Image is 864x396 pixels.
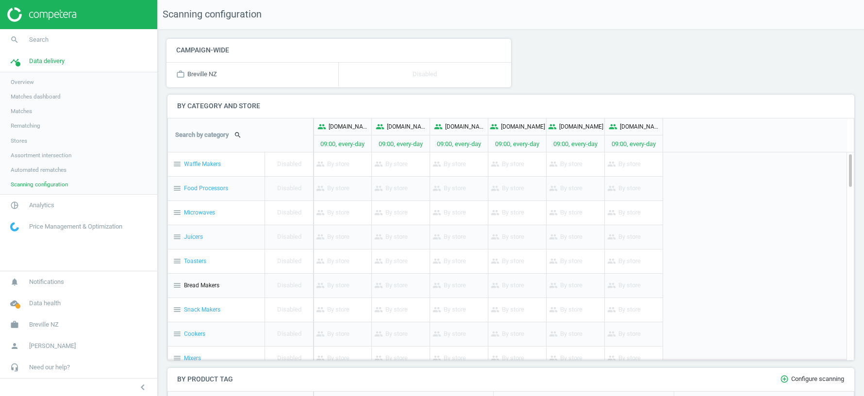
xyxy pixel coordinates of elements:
[491,330,502,338] i: people
[549,274,582,297] p: By store
[316,281,327,290] i: people
[549,346,582,370] p: By store
[11,137,27,145] span: Stores
[173,160,182,168] i: menu
[173,305,182,314] i: menu
[432,298,466,322] p: By store
[7,7,76,22] img: ajHJNr6hYgQAAAAASUVORK5CYII=
[374,322,408,346] p: By store
[549,305,560,314] i: people
[432,225,466,249] p: By store
[607,274,641,297] p: By store
[549,281,560,290] i: people
[317,122,326,131] i: people
[11,181,68,188] span: Scanning configuration
[607,177,641,200] p: By store
[607,257,618,265] i: people
[29,320,59,329] span: Breville NZ
[491,249,524,273] p: By store
[29,278,64,286] span: Notifications
[374,257,385,265] i: people
[5,52,24,70] i: timeline
[173,354,182,363] i: menu
[607,281,618,290] i: people
[173,330,182,338] i: menu
[549,177,582,200] p: By store
[316,330,327,338] i: people
[432,257,444,265] i: people
[277,322,301,346] p: Disabled
[11,122,40,130] span: Rematching
[29,222,122,231] span: Price Management & Optimization
[374,298,408,322] p: By store
[316,354,327,363] i: people
[29,342,76,350] span: [PERSON_NAME]
[413,63,437,86] p: Disabled
[607,354,618,363] i: people
[491,201,524,225] p: By store
[490,122,498,131] i: people
[549,152,582,176] p: By store
[167,95,854,117] h4: By category and store
[277,274,301,297] p: Disabled
[316,232,327,241] i: people
[607,322,641,346] p: By store
[11,78,34,86] span: Overview
[432,354,444,363] i: people
[432,232,444,241] i: people
[607,330,618,338] i: people
[549,354,560,363] i: people
[607,298,641,322] p: By store
[374,152,408,176] p: By store
[168,118,313,152] div: Search by category
[5,31,24,49] i: search
[549,225,582,249] p: By store
[29,201,54,210] span: Analytics
[374,225,408,249] p: By store
[432,160,444,168] i: people
[491,298,524,322] p: By store
[374,232,385,241] i: people
[11,107,32,115] span: Matches
[158,8,262,21] span: Scanning configuration
[374,354,385,363] i: people
[432,281,444,290] i: people
[432,249,466,273] p: By store
[277,177,301,200] p: Disabled
[491,177,524,200] p: By store
[491,225,524,249] p: By store
[168,322,265,346] div: Cookers
[316,160,327,168] i: people
[549,322,582,346] p: By store
[559,123,603,131] p: [DOMAIN_NAME]
[277,225,301,249] p: Disabled
[168,225,265,249] div: Juicers
[491,354,502,363] i: people
[316,298,349,322] p: By store
[549,160,560,168] i: people
[605,135,663,152] p: 09:00, every-day
[491,208,502,217] i: people
[168,346,265,370] div: Mixers
[374,177,408,200] p: By store
[316,257,327,265] i: people
[5,273,24,291] i: notifications
[277,249,301,273] p: Disabled
[491,257,502,265] i: people
[488,135,546,152] p: 09:00, every-day
[168,152,265,176] div: Waffle Makers
[316,225,349,249] p: By store
[173,257,182,265] i: menu
[173,208,182,217] i: menu
[491,305,502,314] i: people
[11,93,61,100] span: Matches dashboard
[173,232,182,241] i: menu
[374,274,408,297] p: By store
[29,35,49,44] span: Search
[374,346,408,370] p: By store
[131,381,155,394] button: chevron_left
[316,208,327,217] i: people
[316,177,349,200] p: By store
[780,375,791,383] i: add_circle_outline
[432,322,466,346] p: By store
